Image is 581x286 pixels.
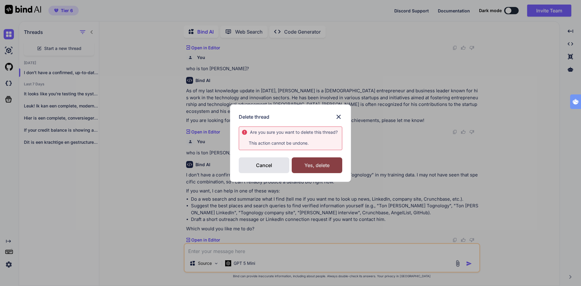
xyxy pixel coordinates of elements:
[335,113,342,120] img: close
[239,157,289,173] div: Cancel
[239,113,269,120] h3: Delete thread
[250,129,338,135] div: Are you sure you want to delete this ?
[321,130,336,135] span: thread
[241,140,342,146] p: This action cannot be undone.
[292,157,342,173] div: Yes, delete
